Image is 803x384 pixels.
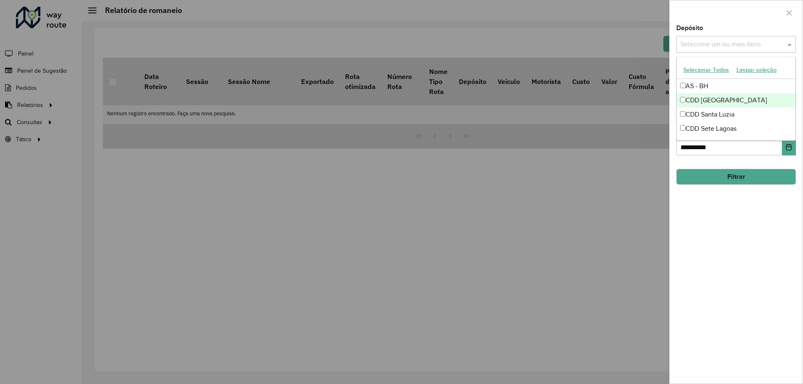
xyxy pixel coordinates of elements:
div: CDD [GEOGRAPHIC_DATA] [677,93,795,107]
ng-dropdown-panel: Options list [676,57,796,141]
button: Limpar seleção [733,64,780,76]
div: CDD Santa Luzia [677,107,795,122]
label: Depósito [676,23,703,33]
button: Filtrar [676,169,796,185]
div: CDD Sete Lagoas [677,122,795,136]
button: Selecionar Todos [680,64,733,76]
button: Choose Date [782,139,796,155]
div: AS - BH [677,79,795,93]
